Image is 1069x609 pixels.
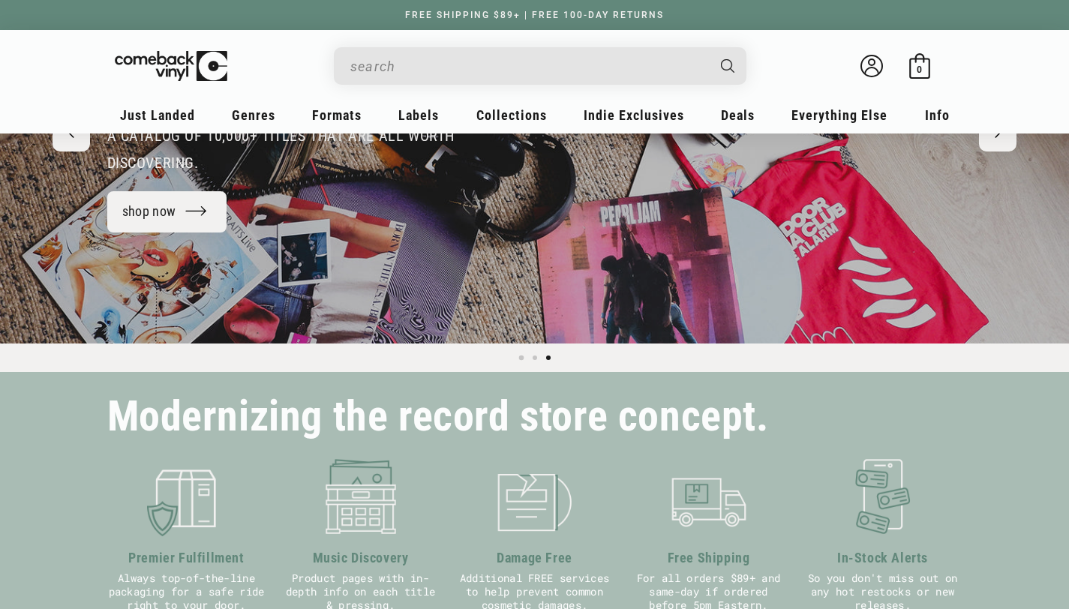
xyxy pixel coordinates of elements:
span: Just Landed [120,107,195,123]
span: 0 [917,64,922,75]
button: Load slide 1 of 3 [515,351,528,364]
button: Load slide 3 of 3 [542,351,555,364]
span: Labels [398,107,439,123]
span: Collections [476,107,547,123]
a: FREE SHIPPING $89+ | FREE 100-DAY RETURNS [390,10,679,20]
button: Load slide 2 of 3 [528,351,542,364]
span: Deals [721,107,755,123]
h3: Premier Fulfillment [107,547,266,568]
div: Search [334,47,746,85]
button: Search [707,47,748,85]
h3: Free Shipping [629,547,788,568]
span: a catalog of 10,000+ Titles that are all worth discovering. [107,127,455,172]
h3: Damage Free [455,547,614,568]
span: Everything Else [791,107,887,123]
input: When autocomplete results are available use up and down arrows to review and enter to select [350,51,706,82]
a: shop now [107,191,227,232]
h2: Modernizing the record store concept. [107,399,769,434]
span: Indie Exclusives [584,107,684,123]
span: Info [925,107,950,123]
span: Genres [232,107,275,123]
h3: Music Discovery [281,547,440,568]
h3: In-Stock Alerts [803,547,962,568]
span: Formats [312,107,362,123]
